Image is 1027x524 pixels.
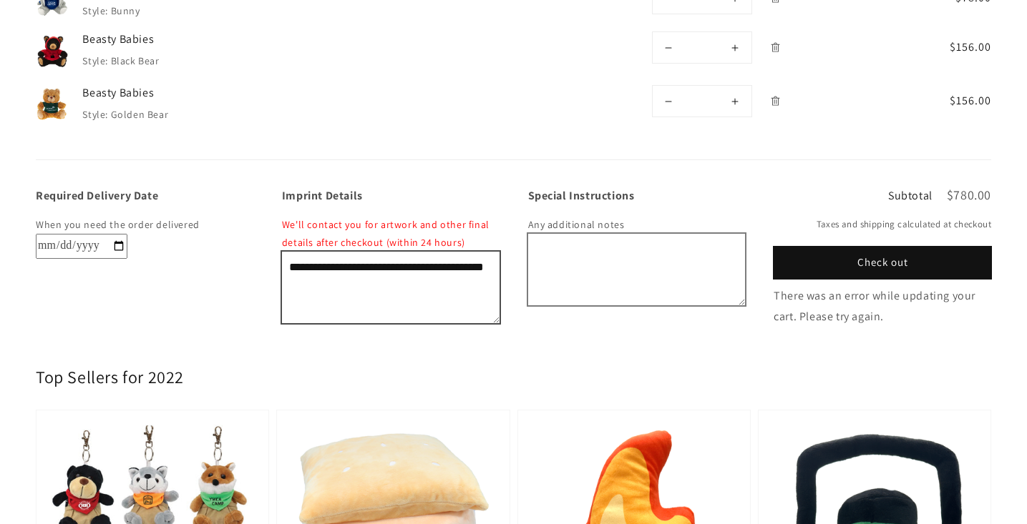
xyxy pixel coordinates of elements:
dd: Bunny [111,4,140,17]
dt: Style: [82,54,108,67]
h2: Top Sellers for 2022 [36,366,184,388]
input: Quantity for Beasty Babies [685,32,719,63]
span: $156.00 [915,39,991,56]
button: Check out [774,247,991,279]
label: Special Instructions [528,189,746,202]
p: $780.00 [947,189,991,202]
h3: Subtotal [888,190,933,202]
dt: Style: [82,4,108,17]
img: Beasty Babies [36,31,68,71]
a: Beasty Babies [82,31,297,47]
small: Taxes and shipping calculated at checkout [774,217,991,232]
dt: Style: [82,108,108,121]
label: Imprint Details [282,189,500,202]
dd: Black Bear [111,54,160,67]
dd: Golden Bear [111,108,169,121]
p: Any additional notes [528,216,746,234]
span: $156.00 [915,92,991,109]
a: Remove Beasty Babies - Black Bear [763,35,788,60]
label: Required Delivery Date [36,189,253,202]
input: Quantity for Beasty Babies [685,86,719,117]
a: Remove Beasty Babies - Golden Bear [763,89,788,114]
p: When you need the order delivered [36,216,253,234]
a: Beasty Babies [82,85,297,101]
p: We'll contact you for artwork and other final details after checkout (within 24 hours) [282,216,500,252]
img: Beasty Babies [36,85,68,124]
div: There was an error while updating your cart. Please try again. [774,286,991,327]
